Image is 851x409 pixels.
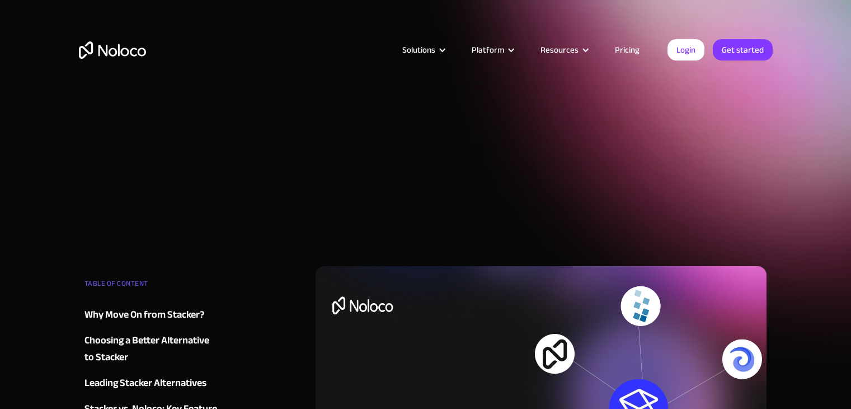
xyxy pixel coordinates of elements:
a: Login [667,39,704,61]
div: Solutions [402,43,435,57]
div: Platform [458,43,526,57]
div: Solutions [388,43,458,57]
a: Leading Stacker Alternatives [84,375,220,392]
div: TABLE OF CONTENT [84,275,220,298]
div: Platform [472,43,504,57]
div: Leading Stacker Alternatives [84,375,206,392]
a: Choosing a Better Alternative to Stacker [84,332,220,366]
a: home [79,41,146,59]
div: Resources [540,43,579,57]
a: Why Move On from Stacker? [84,306,220,323]
div: Why Move On from Stacker? [84,306,204,323]
a: Pricing [601,43,653,57]
div: Resources [526,43,601,57]
a: Get started [713,39,773,61]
